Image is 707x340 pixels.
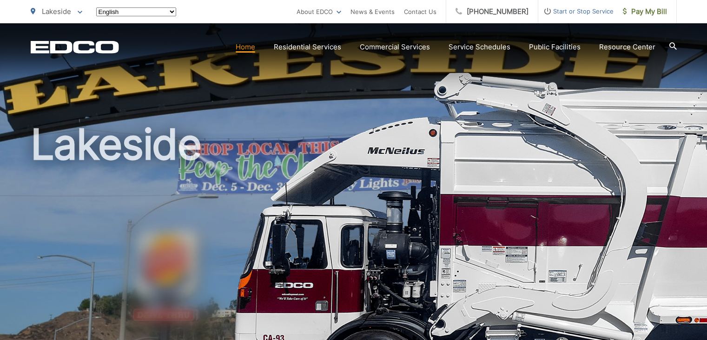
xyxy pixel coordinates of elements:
[599,41,655,53] a: Resource Center
[529,41,581,53] a: Public Facilities
[274,41,341,53] a: Residential Services
[360,41,430,53] a: Commercial Services
[42,7,71,16] span: Lakeside
[623,6,667,17] span: Pay My Bill
[404,6,436,17] a: Contact Us
[449,41,510,53] a: Service Schedules
[96,7,176,16] select: Select a language
[236,41,255,53] a: Home
[350,6,395,17] a: News & Events
[297,6,341,17] a: About EDCO
[31,41,119,54] a: EDCD logo. Return to the homepage.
